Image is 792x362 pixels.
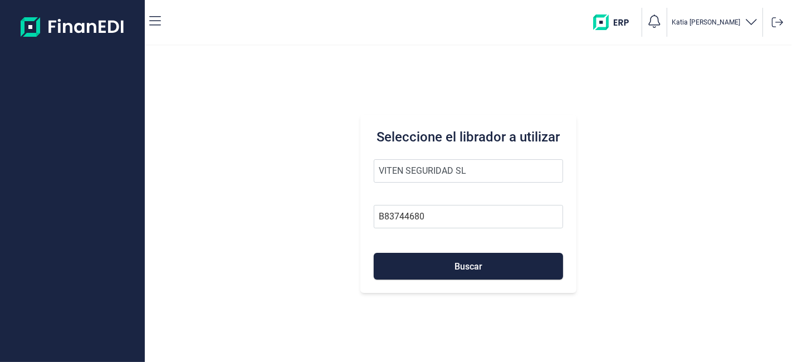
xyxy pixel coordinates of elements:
[374,205,563,228] input: Busque por NIF
[593,14,637,30] img: erp
[374,159,563,183] input: Seleccione la razón social
[672,18,740,27] p: Katia [PERSON_NAME]
[374,253,563,280] button: Buscar
[21,9,125,45] img: Logo de aplicación
[374,128,563,146] h3: Seleccione el librador a utilizar
[672,14,758,31] button: Katia [PERSON_NAME]
[454,262,482,271] span: Buscar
